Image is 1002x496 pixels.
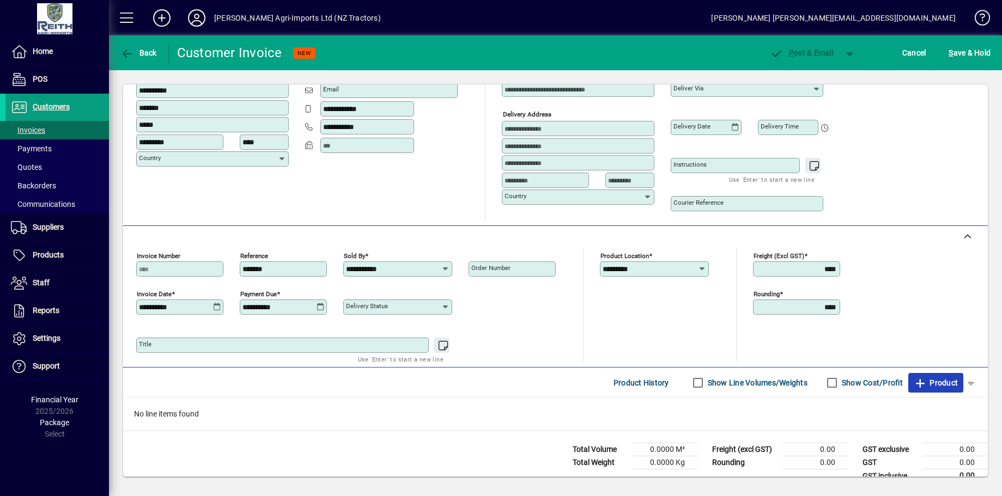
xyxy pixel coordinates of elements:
[902,44,926,62] span: Cancel
[358,353,444,365] mat-hint: Use 'Enter' to start a new line
[33,47,53,56] span: Home
[346,302,388,310] mat-label: Delivery status
[5,121,109,139] a: Invoices
[673,161,707,168] mat-label: Instructions
[673,84,703,92] mat-label: Deliver via
[754,290,780,298] mat-label: Rounding
[11,200,75,209] span: Communications
[5,66,109,93] a: POS
[33,306,59,315] span: Reports
[40,418,69,427] span: Package
[914,374,958,391] span: Product
[633,443,698,456] td: 0.0000 M³
[706,377,807,388] label: Show Line Volumes/Weights
[323,85,339,93] mat-label: Email
[673,123,710,130] mat-label: Delivery date
[31,395,78,404] span: Financial Year
[137,290,172,298] mat-label: Invoice date
[11,181,56,190] span: Backorders
[33,362,60,370] span: Support
[5,195,109,213] a: Communications
[922,456,988,469] td: 0.00
[139,340,151,348] mat-label: Title
[5,38,109,65] a: Home
[614,374,669,391] span: Product History
[707,443,783,456] td: Freight (excl GST)
[5,242,109,269] a: Products
[11,163,42,172] span: Quotes
[840,377,903,388] label: Show Cost/Profit
[5,214,109,241] a: Suppliers
[144,8,179,28] button: Add
[5,297,109,324] a: Reports
[922,443,988,456] td: 0.00
[761,123,799,130] mat-label: Delivery time
[109,43,169,63] app-page-header-button: Back
[783,456,848,469] td: 0.00
[5,176,109,195] a: Backorders
[600,252,649,260] mat-label: Product location
[5,139,109,158] a: Payments
[120,48,157,57] span: Back
[857,443,922,456] td: GST exclusive
[11,144,52,153] span: Payments
[139,154,161,162] mat-label: Country
[5,325,109,352] a: Settings
[33,75,47,83] span: POS
[783,443,848,456] td: 0.00
[11,126,45,134] span: Invoices
[770,48,833,57] span: ost & Email
[297,50,311,57] span: NEW
[789,48,794,57] span: P
[33,250,64,259] span: Products
[471,264,511,272] mat-label: Order number
[33,102,70,111] span: Customers
[240,252,268,260] mat-label: Reference
[711,9,956,27] div: [PERSON_NAME] [PERSON_NAME][EMAIL_ADDRESS][DOMAIN_NAME]
[707,456,783,469] td: Rounding
[946,43,993,63] button: Save & Hold
[33,334,60,342] span: Settings
[967,2,988,38] a: Knowledge Base
[177,44,282,62] div: Customer Invoice
[567,443,633,456] td: Total Volume
[344,252,365,260] mat-label: Sold by
[240,290,277,298] mat-label: Payment due
[857,469,922,483] td: GST inclusive
[137,252,180,260] mat-label: Invoice number
[505,192,526,200] mat-label: Country
[949,48,953,57] span: S
[5,158,109,176] a: Quotes
[5,270,109,297] a: Staff
[33,223,64,231] span: Suppliers
[633,456,698,469] td: 0.0000 Kg
[214,9,381,27] div: [PERSON_NAME] Agri-Imports Ltd (NZ Tractors)
[609,373,673,393] button: Product History
[5,353,109,380] a: Support
[33,278,50,287] span: Staff
[900,43,929,63] button: Cancel
[673,199,724,206] mat-label: Courier Reference
[857,456,922,469] td: GST
[908,373,963,393] button: Product
[949,44,991,62] span: ave & Hold
[118,43,160,63] button: Back
[123,397,988,431] div: No line items found
[179,8,214,28] button: Profile
[729,173,815,186] mat-hint: Use 'Enter' to start a new line
[567,456,633,469] td: Total Weight
[922,469,988,483] td: 0.00
[754,252,804,260] mat-label: Freight (excl GST)
[764,43,839,63] button: Post & Email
